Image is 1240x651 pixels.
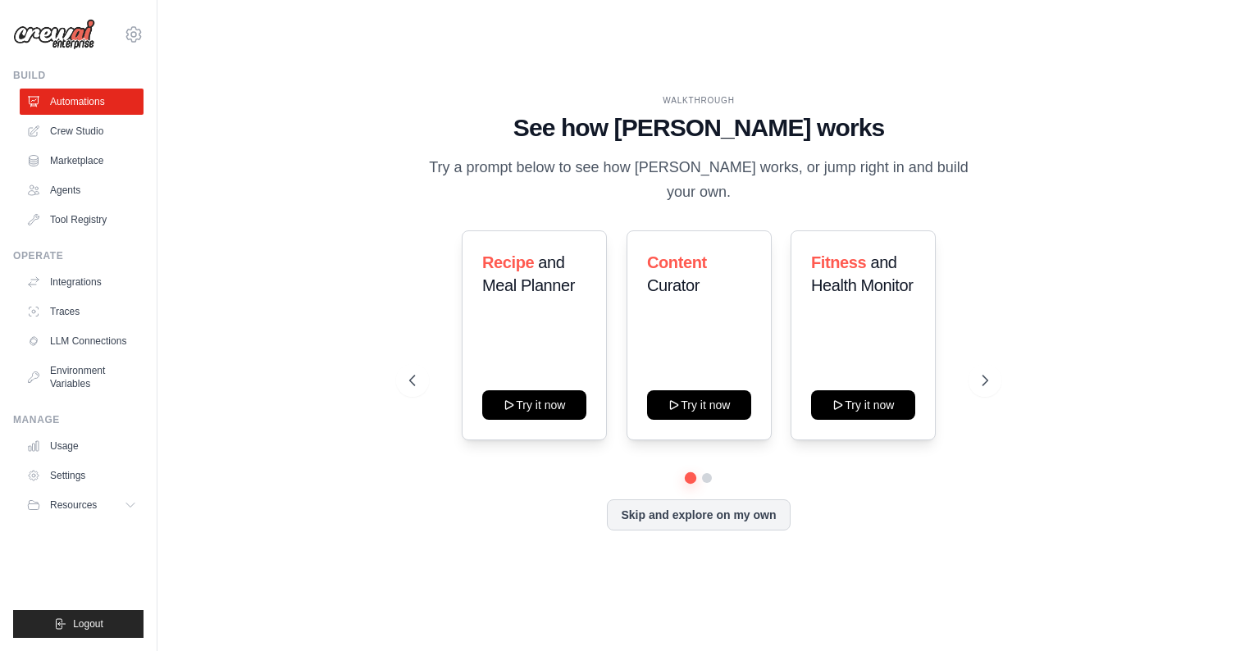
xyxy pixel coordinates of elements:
[647,276,700,294] span: Curator
[13,413,144,426] div: Manage
[20,177,144,203] a: Agents
[811,390,915,420] button: Try it now
[20,148,144,174] a: Marketplace
[20,492,144,518] button: Resources
[73,617,103,631] span: Logout
[409,94,988,107] div: WALKTHROUGH
[20,433,144,459] a: Usage
[20,118,144,144] a: Crew Studio
[13,249,144,262] div: Operate
[482,253,534,271] span: Recipe
[50,498,97,512] span: Resources
[13,69,144,82] div: Build
[423,156,974,204] p: Try a prompt below to see how [PERSON_NAME] works, or jump right in and build your own.
[811,253,866,271] span: Fitness
[13,19,95,50] img: Logo
[20,462,144,489] a: Settings
[482,253,575,294] span: and Meal Planner
[20,207,144,233] a: Tool Registry
[20,298,144,325] a: Traces
[647,253,707,271] span: Content
[13,610,144,638] button: Logout
[20,89,144,115] a: Automations
[647,390,751,420] button: Try it now
[20,328,144,354] a: LLM Connections
[20,357,144,397] a: Environment Variables
[482,390,586,420] button: Try it now
[20,269,144,295] a: Integrations
[811,253,913,294] span: and Health Monitor
[409,113,988,143] h1: See how [PERSON_NAME] works
[607,499,790,530] button: Skip and explore on my own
